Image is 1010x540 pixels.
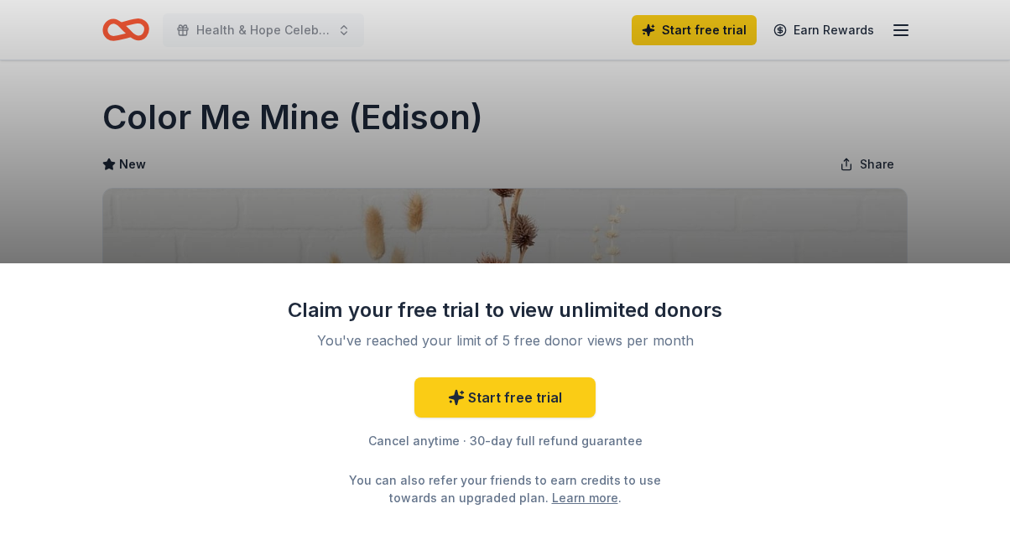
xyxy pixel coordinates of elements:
div: You've reached your limit of 5 free donor views per month [307,330,703,350]
div: Cancel anytime · 30-day full refund guarantee [287,431,723,451]
a: Learn more [552,489,618,506]
a: Start free trial [414,377,596,418]
div: Claim your free trial to view unlimited donors [287,297,723,324]
div: You can also refer your friends to earn credits to use towards an upgraded plan. . [334,471,676,506]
